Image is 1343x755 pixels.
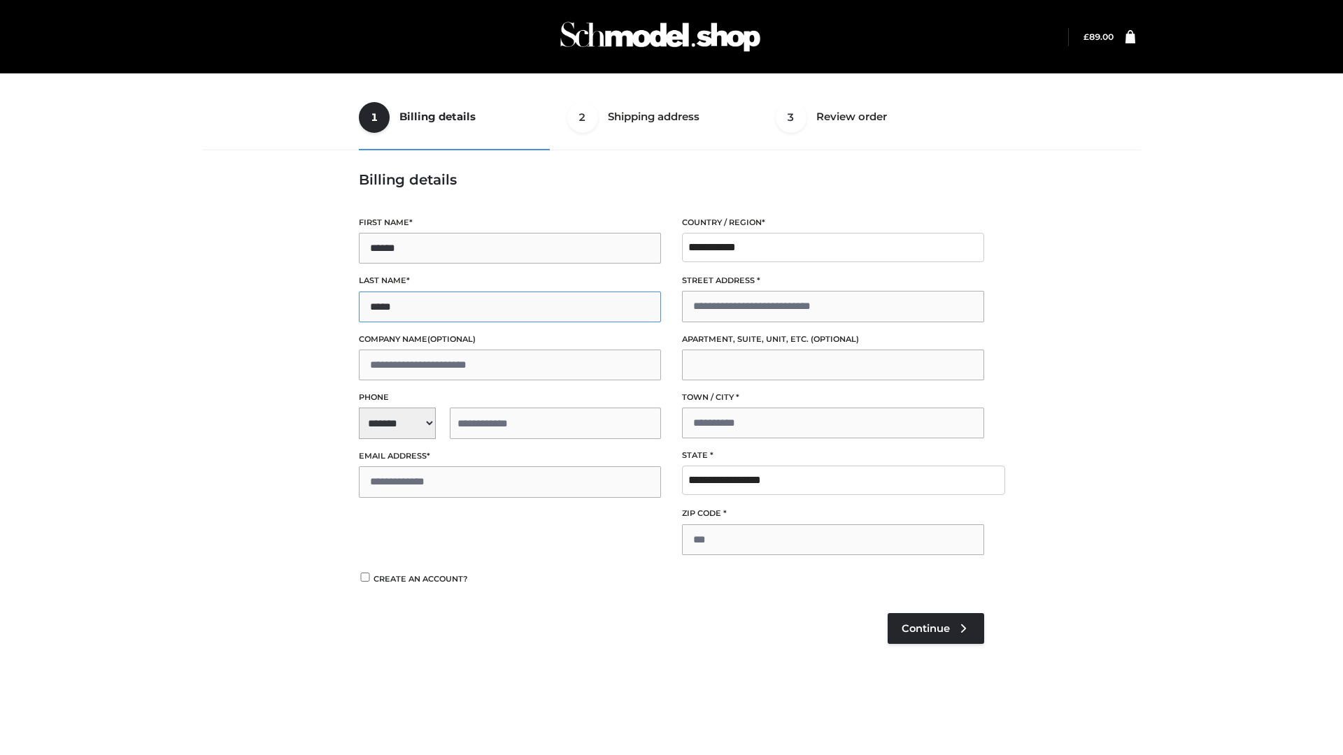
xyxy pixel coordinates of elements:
label: ZIP Code [682,507,984,520]
label: Company name [359,333,661,346]
label: Street address [682,274,984,287]
label: State [682,449,984,462]
span: Create an account? [374,574,468,584]
label: Apartment, suite, unit, etc. [682,333,984,346]
label: Phone [359,391,661,404]
h3: Billing details [359,171,984,188]
span: Continue [902,622,950,635]
img: Schmodel Admin 964 [555,9,765,64]
span: (optional) [811,334,859,344]
label: Email address [359,450,661,463]
a: Continue [888,613,984,644]
bdi: 89.00 [1083,31,1114,42]
span: (optional) [427,334,476,344]
a: £89.00 [1083,31,1114,42]
label: Country / Region [682,216,984,229]
label: Last name [359,274,661,287]
label: First name [359,216,661,229]
span: £ [1083,31,1089,42]
input: Create an account? [359,573,371,582]
label: Town / City [682,391,984,404]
